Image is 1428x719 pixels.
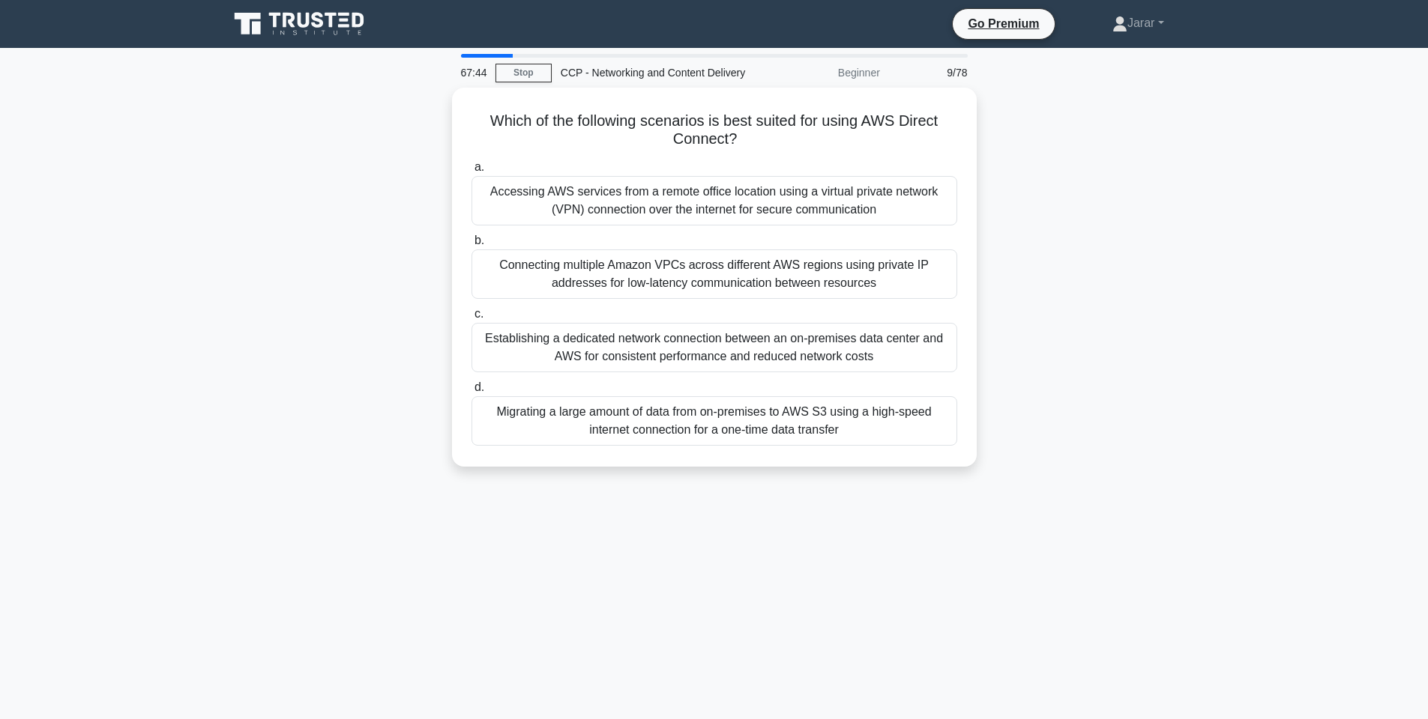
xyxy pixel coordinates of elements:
a: Jarar [1076,8,1200,38]
h5: Which of the following scenarios is best suited for using AWS Direct Connect? [470,112,959,149]
div: Beginner [758,58,889,88]
div: Connecting multiple Amazon VPCs across different AWS regions using private IP addresses for low-l... [472,249,957,299]
div: CCP - Networking and Content Delivery [552,58,758,88]
span: b. [475,234,484,246]
div: Establishing a dedicated network connection between an on-premises data center and AWS for consis... [472,323,957,372]
div: 67:44 [452,58,495,88]
div: Migrating a large amount of data from on-premises to AWS S3 using a high-speed internet connectio... [472,396,957,446]
div: Accessing AWS services from a remote office location using a virtual private network (VPN) connec... [472,176,957,225]
div: 9/78 [889,58,977,88]
span: c. [475,307,483,320]
a: Go Premium [959,14,1048,33]
a: Stop [495,64,552,82]
span: d. [475,380,484,393]
span: a. [475,160,484,173]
